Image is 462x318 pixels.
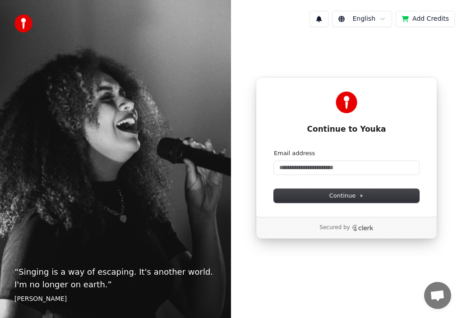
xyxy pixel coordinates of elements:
button: Add Credits [396,11,455,27]
p: Secured by [319,224,350,231]
button: Continue [274,189,419,203]
span: Continue [329,192,364,200]
footer: [PERSON_NAME] [14,295,217,304]
img: Youka [336,92,357,113]
p: “ Singing is a way of escaping. It's another world. I'm no longer on earth. ” [14,266,217,291]
label: Email address [274,149,315,157]
h1: Continue to Youka [274,124,419,135]
a: Open chat [424,282,451,309]
a: Clerk logo [352,225,374,231]
img: youka [14,14,32,32]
